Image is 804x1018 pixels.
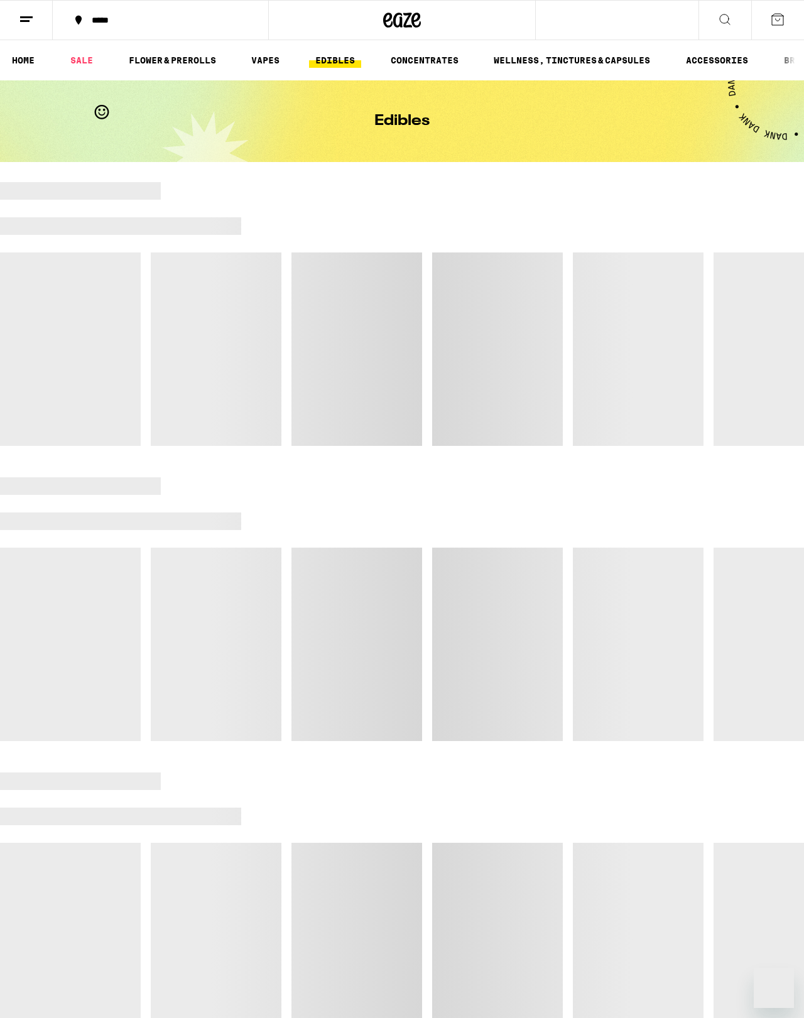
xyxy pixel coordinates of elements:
[122,53,222,68] a: FLOWER & PREROLLS
[680,53,754,68] a: ACCESSORIES
[384,53,465,68] a: CONCENTRATES
[245,53,286,68] a: VAPES
[64,53,99,68] a: SALE
[6,53,41,68] a: HOME
[374,114,430,129] h1: Edibles
[754,968,794,1008] iframe: Button to launch messaging window
[309,53,361,68] a: EDIBLES
[487,53,656,68] a: WELLNESS, TINCTURES & CAPSULES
